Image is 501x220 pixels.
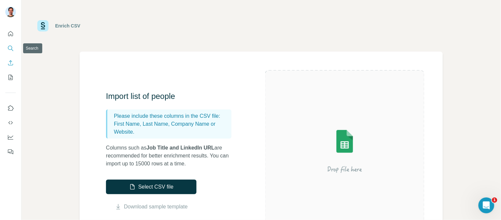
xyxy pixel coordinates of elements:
[5,42,16,54] button: Search
[114,112,229,120] p: Please include these columns in the CSV file:
[479,198,494,213] iframe: Intercom live chat
[5,28,16,40] button: Quick start
[106,180,197,194] button: Select CSV file
[5,131,16,143] button: Dashboard
[5,7,16,17] img: Avatar
[492,198,497,203] span: 1
[5,117,16,129] button: Use Surfe API
[124,203,188,211] a: Download sample template
[114,120,229,136] p: First Name, Last Name, Company Name or Website.
[5,71,16,83] button: My lists
[37,20,49,31] img: Surfe Logo
[5,146,16,158] button: Feedback
[5,102,16,114] button: Use Surfe on LinkedIn
[5,57,16,69] button: Enrich CSV
[147,145,215,151] span: Job Title and LinkedIn URL
[106,203,197,211] button: Download sample template
[106,144,238,168] p: Columns such as are recommended for better enrichment results. You can import up to 15000 rows at...
[106,91,238,102] h3: Import list of people
[285,111,404,191] img: Surfe Illustration - Drop file here or select below
[55,22,80,29] div: Enrich CSV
